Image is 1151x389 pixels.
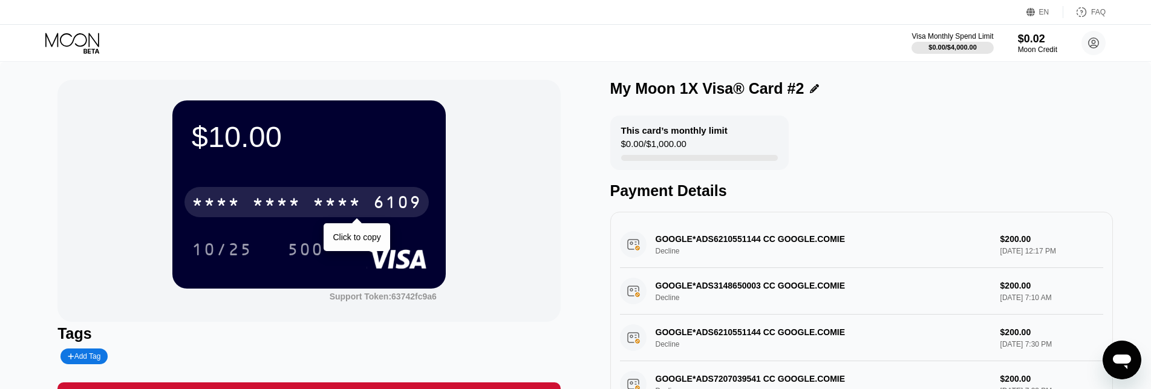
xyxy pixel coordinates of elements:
[1018,45,1057,54] div: Moon Credit
[1026,6,1063,18] div: EN
[57,325,560,342] div: Tags
[911,32,993,54] div: Visa Monthly Spend Limit$0.00/$4,000.00
[911,32,993,41] div: Visa Monthly Spend Limit
[60,348,108,364] div: Add Tag
[68,352,100,361] div: Add Tag
[610,182,1113,200] div: Payment Details
[373,194,422,214] div: 6109
[192,241,252,261] div: 10/25
[278,234,333,264] div: 500
[928,44,977,51] div: $0.00 / $4,000.00
[287,241,324,261] div: 500
[192,120,426,154] div: $10.00
[1018,33,1057,54] div: $0.02Moon Credit
[1091,8,1106,16] div: FAQ
[183,234,261,264] div: 10/25
[333,232,380,242] div: Click to copy
[1103,341,1141,379] iframe: Button to launch messaging window
[1039,8,1049,16] div: EN
[1063,6,1106,18] div: FAQ
[621,125,728,136] div: This card’s monthly limit
[1018,33,1057,45] div: $0.02
[330,292,437,301] div: Support Token:63742fc9a6
[330,292,437,301] div: Support Token: 63742fc9a6
[621,139,686,155] div: $0.00 / $1,000.00
[610,80,804,97] div: My Moon 1X Visa® Card #2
